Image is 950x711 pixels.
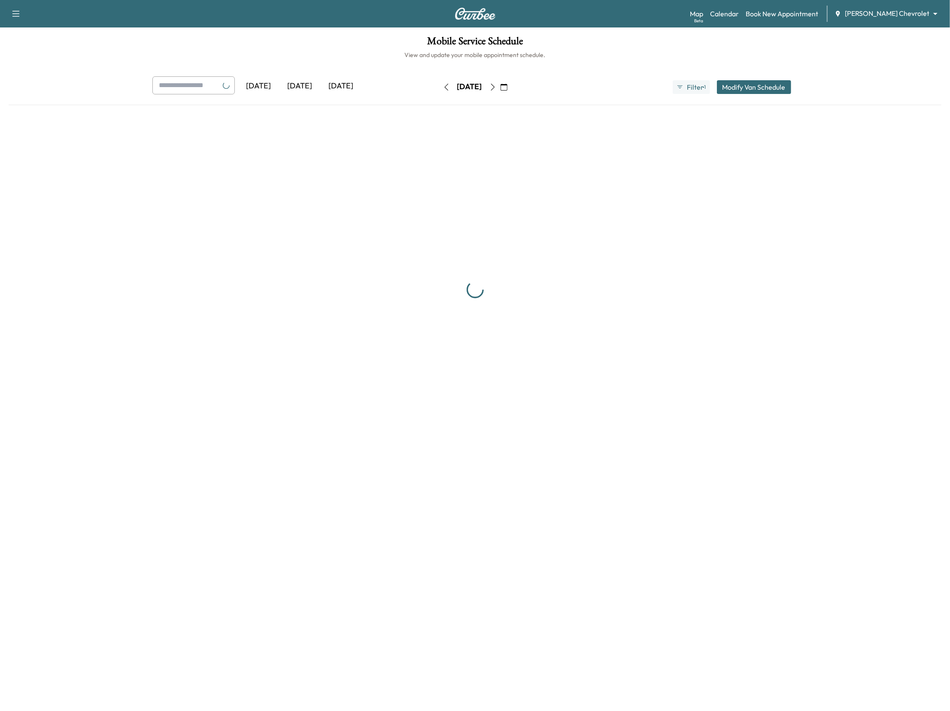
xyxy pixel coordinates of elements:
span: Filter [687,82,702,92]
div: [DATE] [238,76,279,96]
button: Filter●1 [673,80,710,94]
div: [DATE] [321,76,362,96]
span: [PERSON_NAME] Chevrolet [845,9,929,18]
span: 1 [704,84,706,91]
button: Modify Van Schedule [717,80,791,94]
span: ● [702,85,704,89]
h6: View and update your mobile appointment schedule. [9,51,941,59]
div: [DATE] [457,82,482,92]
a: Book New Appointment [746,9,818,19]
img: Curbee Logo [455,8,496,20]
div: Beta [694,18,703,24]
a: MapBeta [690,9,703,19]
div: [DATE] [279,76,321,96]
h1: Mobile Service Schedule [9,36,941,51]
a: Calendar [710,9,739,19]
